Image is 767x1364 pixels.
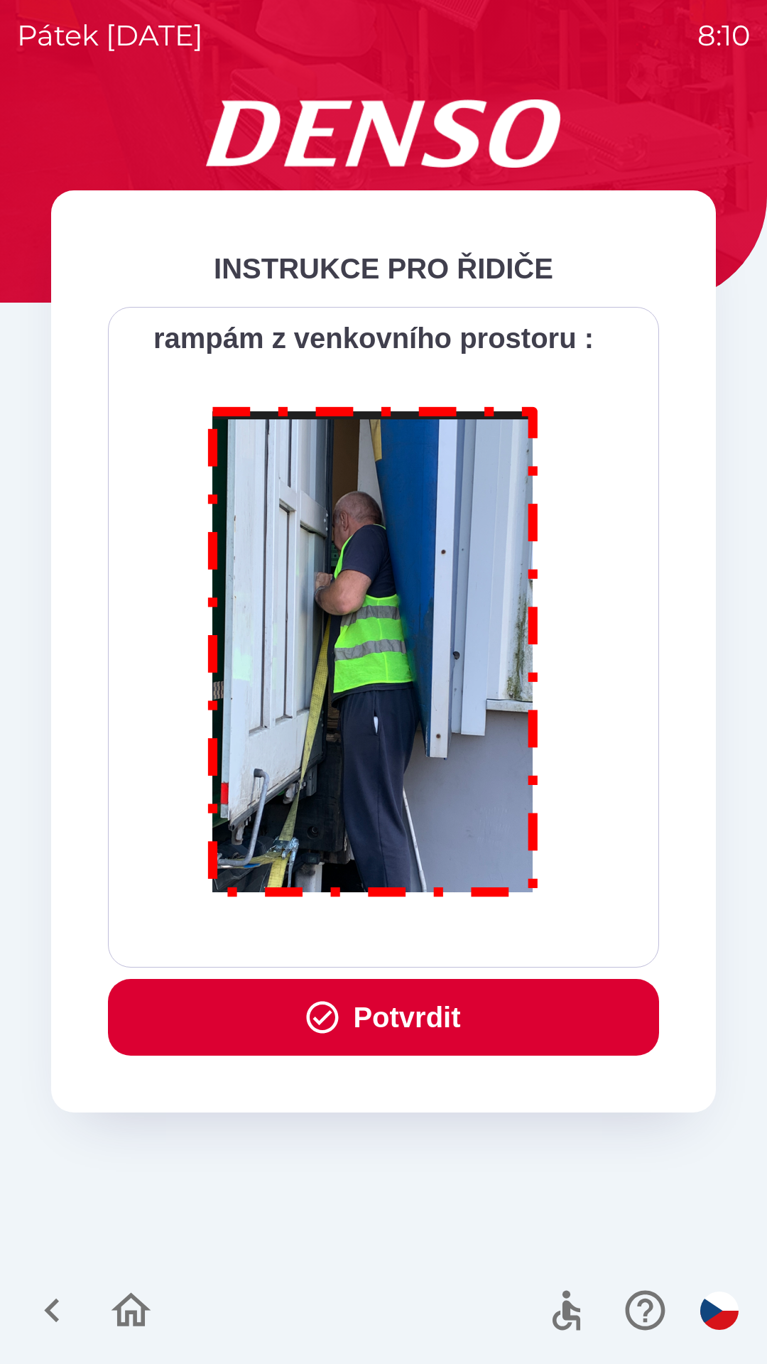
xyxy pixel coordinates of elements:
[17,14,203,57] p: pátek [DATE]
[51,99,716,168] img: Logo
[108,979,659,1056] button: Potvrdit
[697,14,750,57] p: 8:10
[192,388,555,910] img: M8MNayrTL6gAAAABJRU5ErkJggg==
[700,1292,739,1330] img: cs flag
[108,247,659,290] div: INSTRUKCE PRO ŘIDIČE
